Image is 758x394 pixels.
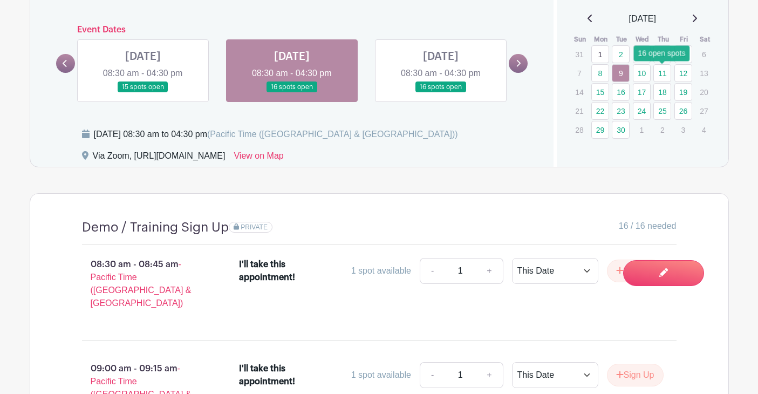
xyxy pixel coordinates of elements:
p: 4 [695,121,713,138]
th: Sat [694,34,715,45]
div: I'll take this appointment! [239,362,332,388]
a: 22 [591,102,609,120]
h6: Event Dates [75,25,509,35]
p: 20 [695,84,713,100]
a: 17 [633,83,651,101]
a: 29 [591,121,609,139]
p: 28 [570,121,588,138]
p: 21 [570,103,588,119]
th: Thu [653,34,674,45]
a: 1 [591,45,609,63]
a: 25 [653,102,671,120]
a: 18 [653,83,671,101]
a: - [420,362,445,388]
p: 31 [570,46,588,63]
div: 16 open spots [634,45,690,61]
span: - Pacific Time ([GEOGRAPHIC_DATA] & [GEOGRAPHIC_DATA]) [91,260,192,308]
span: PRIVATE [241,223,268,231]
a: 30 [612,121,630,139]
a: 10 [633,64,651,82]
div: 1 spot available [351,369,411,382]
a: 12 [674,64,692,82]
button: Sign Up [607,364,664,386]
th: Tue [611,34,632,45]
span: 16 / 16 needed [619,220,677,233]
div: [DATE] 08:30 am to 04:30 pm [94,128,458,141]
div: 1 spot available [351,264,411,277]
span: (Pacific Time ([GEOGRAPHIC_DATA] & [GEOGRAPHIC_DATA])) [207,130,458,139]
a: 19 [674,83,692,101]
a: 26 [674,102,692,120]
th: Sun [570,34,591,45]
p: 3 [674,121,692,138]
p: 27 [695,103,713,119]
p: 13 [695,65,713,81]
p: 2 [653,121,671,138]
a: + [476,258,503,284]
a: - [420,258,445,284]
p: 1 [633,121,651,138]
a: 24 [633,102,651,120]
a: View on Map [234,150,283,167]
th: Fri [674,34,695,45]
a: + [476,362,503,388]
th: Wed [632,34,653,45]
a: 8 [591,64,609,82]
p: 08:30 am - 08:45 am [65,254,222,314]
a: 15 [591,83,609,101]
a: 16 [612,83,630,101]
th: Mon [591,34,612,45]
div: I'll take this appointment! [239,258,332,284]
div: Via Zoom, [URL][DOMAIN_NAME] [93,150,226,167]
p: 6 [695,46,713,63]
a: 9 [612,64,630,82]
h4: Demo / Training Sign Up [82,220,229,235]
span: [DATE] [629,12,656,25]
button: Sign Up [607,260,664,282]
p: 14 [570,84,588,100]
p: 7 [570,65,588,81]
a: 11 [653,64,671,82]
a: 23 [612,102,630,120]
